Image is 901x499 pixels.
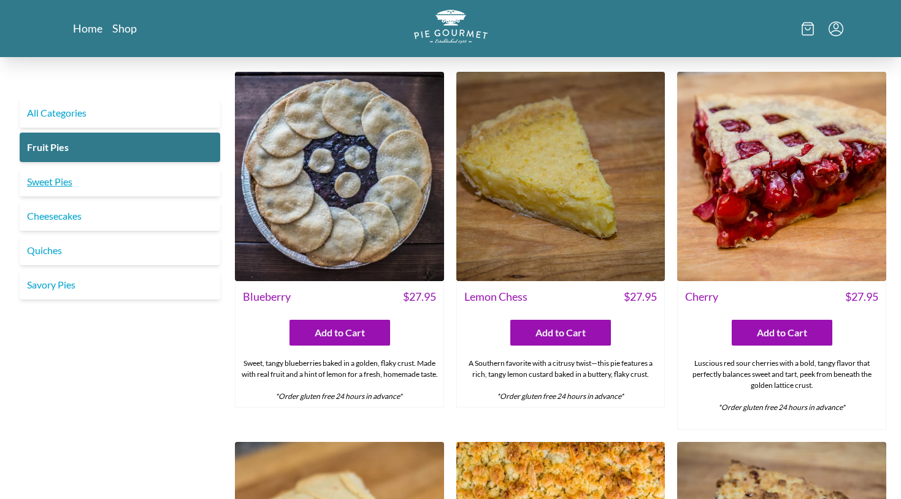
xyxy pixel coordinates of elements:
[20,270,220,300] a: Savory Pies
[829,21,843,36] button: Menu
[845,288,878,305] span: $ 27.95
[497,392,624,401] em: *Order gluten free 24 hours in advance*
[403,288,436,305] span: $ 27.95
[677,72,886,281] img: Cherry
[235,72,444,281] img: Blueberry
[456,72,665,281] img: Lemon Chess
[732,320,832,346] button: Add to Cart
[718,403,845,412] em: *Order gluten free 24 hours in advance*
[73,21,102,36] a: Home
[414,10,488,44] img: logo
[20,133,220,162] a: Fruit Pies
[112,21,137,36] a: Shop
[624,288,657,305] span: $ 27.95
[243,288,291,305] span: Blueberry
[236,353,443,407] div: Sweet, tangy blueberries baked in a golden, flaky crust. Made with real fruit and a hint of lemon...
[757,325,807,340] span: Add to Cart
[20,98,220,128] a: All Categories
[20,236,220,265] a: Quiches
[457,353,665,407] div: A Southern favorite with a citrusy twist—this pie features a rich, tangy lemon custard baked in a...
[414,10,488,47] a: Logo
[535,325,586,340] span: Add to Cart
[289,320,390,346] button: Add to Cart
[315,325,365,340] span: Add to Cart
[510,320,611,346] button: Add to Cart
[20,167,220,196] a: Sweet Pies
[685,288,718,305] span: Cherry
[464,288,527,305] span: Lemon Chess
[275,392,402,401] em: *Order gluten free 24 hours in advance*
[20,201,220,231] a: Cheesecakes
[678,353,886,429] div: Luscious red sour cherries with a bold, tangy flavor that perfectly balances sweet and tart, peek...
